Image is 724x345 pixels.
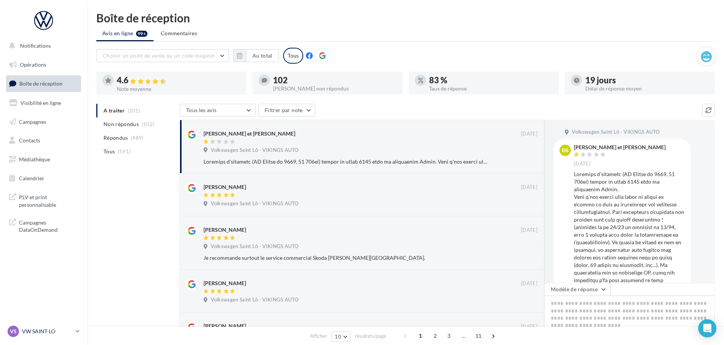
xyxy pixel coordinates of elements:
[698,319,716,337] div: Open Intercom Messenger
[5,214,83,237] a: Campagnes DataOnDemand
[161,30,197,36] span: Commentaires
[472,330,485,342] span: 11
[521,184,538,191] span: [DATE]
[521,280,538,287] span: [DATE]
[186,107,217,113] span: Tous les avis
[310,333,327,340] span: Afficher
[96,12,715,23] div: Boîte de réception
[562,147,569,154] span: BB
[443,330,455,342] span: 3
[22,328,72,335] p: VW SAINT-LO
[142,121,155,127] span: (102)
[5,95,83,111] a: Visibilité en ligne
[521,323,538,330] span: [DATE]
[103,120,139,128] span: Non répondus
[233,49,279,62] button: Au total
[5,57,83,73] a: Opérations
[118,148,131,155] span: (591)
[19,192,78,208] span: PLV et print personnalisable
[521,227,538,234] span: [DATE]
[246,49,279,62] button: Au total
[429,86,553,91] div: Taux de réponse
[117,86,240,92] div: Note moyenne
[19,217,78,234] span: Campagnes DataOnDemand
[19,80,63,87] span: Boîte de réception
[5,38,80,54] button: Notifications
[211,297,298,303] span: Volkswagen Saint Lô - VIKINGS AUTO
[211,147,298,154] span: Volkswagen Saint Lô - VIKINGS AUTO
[429,330,441,342] span: 2
[458,330,470,342] span: ...
[211,200,298,207] span: Volkswagen Saint Lô - VIKINGS AUTO
[19,137,40,144] span: Contacts
[20,42,51,49] span: Notifications
[204,130,295,137] div: [PERSON_NAME] et [PERSON_NAME]
[96,49,229,62] button: Choisir un point de vente ou un code magasin
[19,118,46,125] span: Campagnes
[273,76,396,84] div: 102
[335,334,341,340] span: 10
[521,131,538,137] span: [DATE]
[103,134,128,142] span: Répondus
[585,76,709,84] div: 19 jours
[204,183,246,191] div: [PERSON_NAME]
[544,283,610,296] button: Modèle de réponse
[204,226,246,234] div: [PERSON_NAME]
[572,129,660,136] span: Volkswagen Saint Lô - VIKINGS AUTO
[180,104,255,117] button: Tous les avis
[204,322,246,330] div: [PERSON_NAME]
[355,333,386,340] span: résultats/page
[5,170,83,186] a: Calendrier
[19,156,50,162] span: Médiathèque
[204,254,488,262] div: Je recommande surtout le service commercial Skoda [PERSON_NAME][GEOGRAPHIC_DATA].
[258,104,315,117] button: Filtrer par note
[5,114,83,130] a: Campagnes
[331,331,351,342] button: 10
[10,328,17,335] span: VS
[5,75,83,92] a: Boîte de réception
[6,324,81,339] a: VS VW SAINT-LO
[5,189,83,211] a: PLV et print personnalisable
[283,48,303,64] div: Tous
[211,243,298,250] span: Volkswagen Saint Lô - VIKINGS AUTO
[574,161,591,167] span: [DATE]
[429,76,553,84] div: 83 %
[20,61,46,68] span: Opérations
[103,148,115,155] span: Tous
[585,86,709,91] div: Délai de réponse moyen
[5,133,83,148] a: Contacts
[204,279,246,287] div: [PERSON_NAME]
[19,175,44,181] span: Calendrier
[20,100,61,106] span: Visibilité en ligne
[103,52,215,59] span: Choisir un point de vente ou un code magasin
[131,135,144,141] span: (489)
[117,76,240,85] div: 4.6
[5,151,83,167] a: Médiathèque
[414,330,426,342] span: 1
[273,86,396,91] div: [PERSON_NAME] non répondus
[574,145,666,150] div: [PERSON_NAME] et [PERSON_NAME]
[204,158,488,165] div: Loremips d'sitametc (AD Elitse do 9669, 51 706ei) tempor in utlab 6145 etdo ma aliquaenim Admin. ...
